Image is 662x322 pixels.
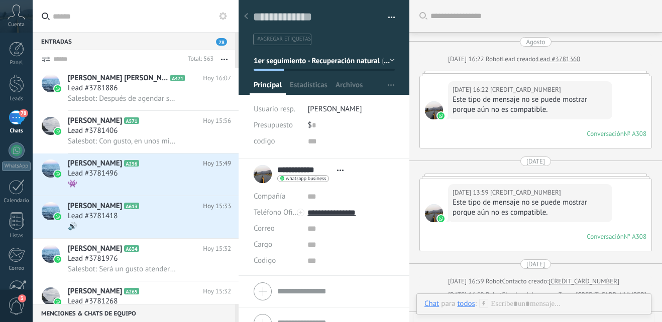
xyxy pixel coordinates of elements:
[308,104,362,114] span: [PERSON_NAME]
[68,211,118,221] span: Lead #3781418
[576,290,646,300] a: [CREDIT_CARD_NUMBER]
[453,95,608,115] div: Este tipo de mensaje no se puede mostrar porque aún no es compatible.
[502,290,586,300] span: El valor del campo «Teléfono»
[68,126,118,136] span: Lead #3781406
[490,188,561,198] span: 593998000040
[502,276,548,286] div: Contacto creado:
[548,276,619,286] a: [CREDIT_CARD_NUMBER]
[624,232,646,241] div: № A308
[19,109,28,117] span: 78
[68,286,122,296] span: [PERSON_NAME]
[453,198,608,218] div: Este tipo de mensaje no se puede mostrar porque aún no es compatible.
[203,201,231,211] span: Hoy 15:33
[68,158,122,169] span: [PERSON_NAME]
[437,215,445,222] img: waba.svg
[184,54,213,64] div: Total: 563
[502,54,537,64] div: Lead creado:
[203,286,231,296] span: Hoy 15:32
[68,254,118,264] span: Lead #3781976
[453,188,490,198] div: [DATE] 13:59
[68,136,176,146] span: Salesbot: Con gusto, en unos minutos Paty te atenderá.
[308,117,395,133] div: $
[254,133,300,149] div: codigo
[254,101,300,117] div: Usuario resp.
[18,294,26,302] span: 3
[68,73,168,83] span: [PERSON_NAME] [PERSON_NAME]
[448,54,486,64] div: [DATE] 16:22
[68,222,77,231] span: 🔊
[457,299,475,308] div: todos
[203,158,231,169] span: Hoy 15:49
[441,299,455,309] span: para
[2,96,31,102] div: Leads
[68,264,176,274] span: Salesbot: Será un gusto atenderte en una próxima ocasión. Recuerda seguirnos en: [URL][DOMAIN_NAM...
[124,160,139,167] span: A256
[170,75,185,81] span: A471
[124,288,139,294] span: A265
[254,208,306,217] span: Teléfono Oficina
[254,221,275,237] button: Correo
[425,204,443,222] span: 593998000040
[448,276,486,286] div: [DATE] 16:59
[254,224,275,233] span: Correo
[124,117,139,124] span: A571
[68,83,118,93] span: Lead #3781886
[486,290,502,299] span: Robot
[437,112,445,119] img: waba.svg
[453,85,490,95] div: [DATE] 16:22
[448,290,486,300] div: [DATE] 16:59
[254,80,282,95] span: Principal
[54,213,61,220] img: icon
[33,239,239,281] a: avataricon[PERSON_NAME]A634Hoy 15:32Lead #3781976Salesbot: Será un gusto atenderte en una próxima...
[68,179,77,189] span: 👾
[537,54,580,64] a: Lead #3781360
[54,171,61,178] img: icon
[254,117,300,133] div: Presupuesto
[68,116,122,126] span: [PERSON_NAME]
[425,101,443,119] span: 593998000040
[526,156,545,166] div: [DATE]
[216,38,227,46] span: 78
[33,304,235,322] div: Menciones & Chats de equipo
[254,237,300,253] div: Cargo
[33,153,239,196] a: avataricon[PERSON_NAME]A256Hoy 15:49Lead #3781496👾
[203,244,231,254] span: Hoy 15:32
[254,120,293,130] span: Presupuesto
[68,169,118,179] span: Lead #3781496
[68,296,118,306] span: Lead #3781268
[2,233,31,239] div: Listas
[54,128,61,135] img: icon
[286,176,326,181] span: whatsapp business
[490,85,561,95] span: 593998000040
[475,299,477,309] span: :
[2,198,31,204] div: Calendario
[254,253,300,269] div: Codigo
[54,256,61,263] img: icon
[486,55,502,63] span: Robot
[33,196,239,238] a: avataricon[PERSON_NAME]A613Hoy 15:33Lead #3781418🔊
[526,259,545,269] div: [DATE]
[254,137,275,145] span: codigo
[68,244,122,254] span: [PERSON_NAME]
[587,232,624,241] div: Conversación
[254,205,300,221] button: Teléfono Oficina
[624,129,646,138] div: № A308
[587,129,624,138] div: Conversación
[8,22,25,28] span: Cuenta
[54,85,61,92] img: icon
[2,60,31,66] div: Panel
[486,277,502,285] span: Robot
[254,241,272,248] span: Cargo
[2,265,31,272] div: Correo
[2,128,31,134] div: Chats
[203,73,231,83] span: Hoy 16:07
[254,189,300,205] div: Compañía
[254,257,276,264] span: Codigo
[33,32,235,50] div: Entradas
[290,80,327,95] span: Estadísticas
[33,111,239,153] a: avataricon[PERSON_NAME]A571Hoy 15:56Lead #3781406Salesbot: Con gusto, en unos minutos Paty te ate...
[336,80,363,95] span: Archivos
[2,162,31,171] div: WhatsApp
[33,68,239,110] a: avataricon[PERSON_NAME] [PERSON_NAME]A471Hoy 16:07Lead #3781886Salesbot: Después de agendar su ci...
[124,203,139,209] span: A613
